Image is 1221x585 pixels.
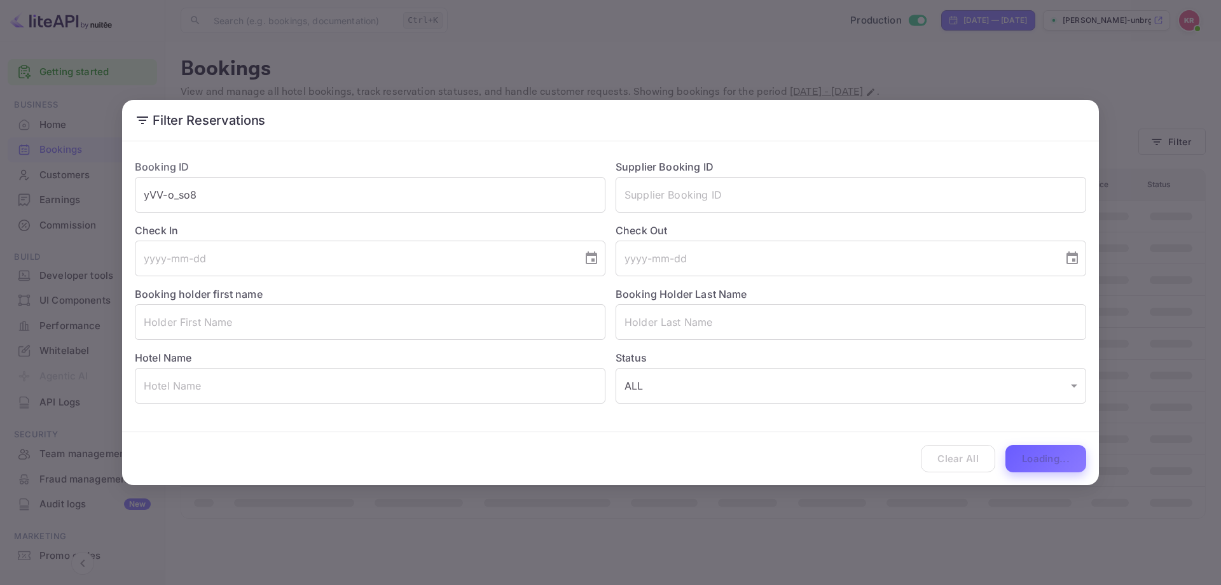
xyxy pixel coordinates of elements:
input: Holder Last Name [616,304,1086,340]
button: Choose date [579,246,604,271]
input: Supplier Booking ID [616,177,1086,213]
label: Supplier Booking ID [616,160,714,173]
label: Booking Holder Last Name [616,288,747,300]
label: Status [616,350,1086,365]
button: Choose date [1059,246,1085,271]
input: Hotel Name [135,368,605,404]
h2: Filter Reservations [122,100,1099,141]
input: yyyy-mm-dd [616,241,1054,276]
label: Hotel Name [135,351,192,364]
label: Booking holder first name [135,288,263,300]
input: Booking ID [135,177,605,213]
div: ALL [616,368,1086,404]
label: Check Out [616,223,1086,238]
label: Check In [135,223,605,238]
input: Holder First Name [135,304,605,340]
input: yyyy-mm-dd [135,241,574,276]
label: Booking ID [135,160,190,173]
